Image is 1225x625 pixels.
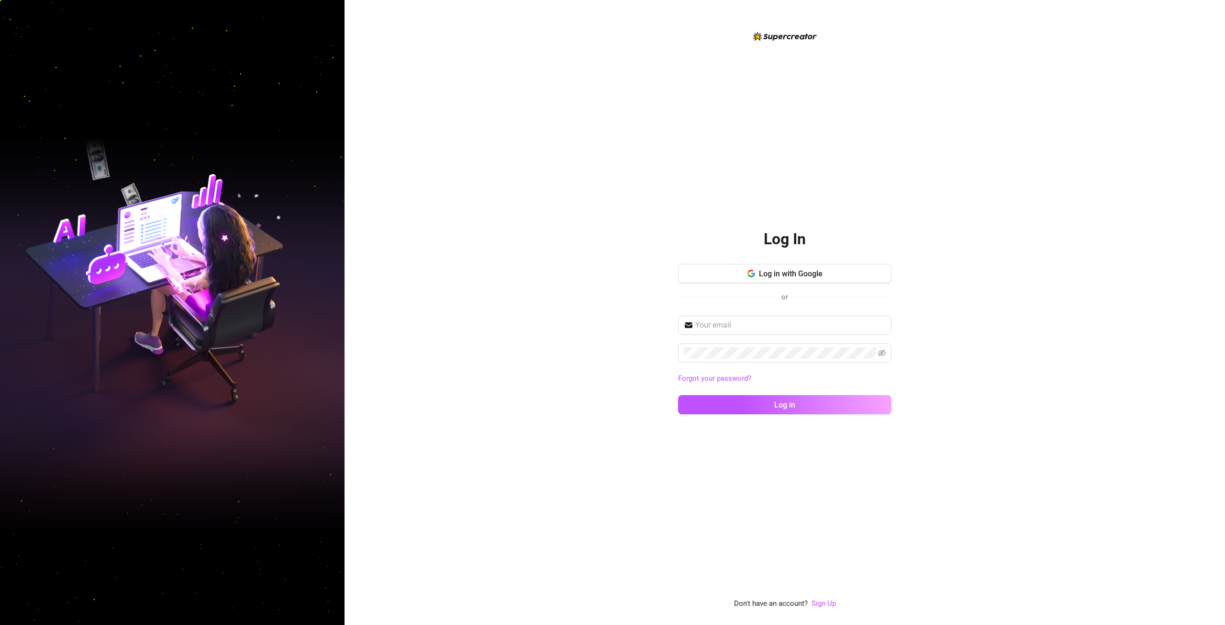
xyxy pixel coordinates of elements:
span: Log in with Google [759,269,823,278]
span: or [781,293,788,301]
button: Log in with Google [678,264,891,283]
span: Log in [774,400,795,409]
button: Log in [678,395,891,414]
img: logo-BBDzfeDw.svg [753,32,817,41]
a: Sign Up [812,599,836,608]
h2: Log In [764,229,806,249]
a: Sign Up [812,598,836,610]
input: Your email [695,319,886,331]
a: Forgot your password? [678,374,751,383]
a: Forgot your password? [678,373,891,385]
span: Don't have an account? [734,598,808,610]
span: eye-invisible [878,349,886,357]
